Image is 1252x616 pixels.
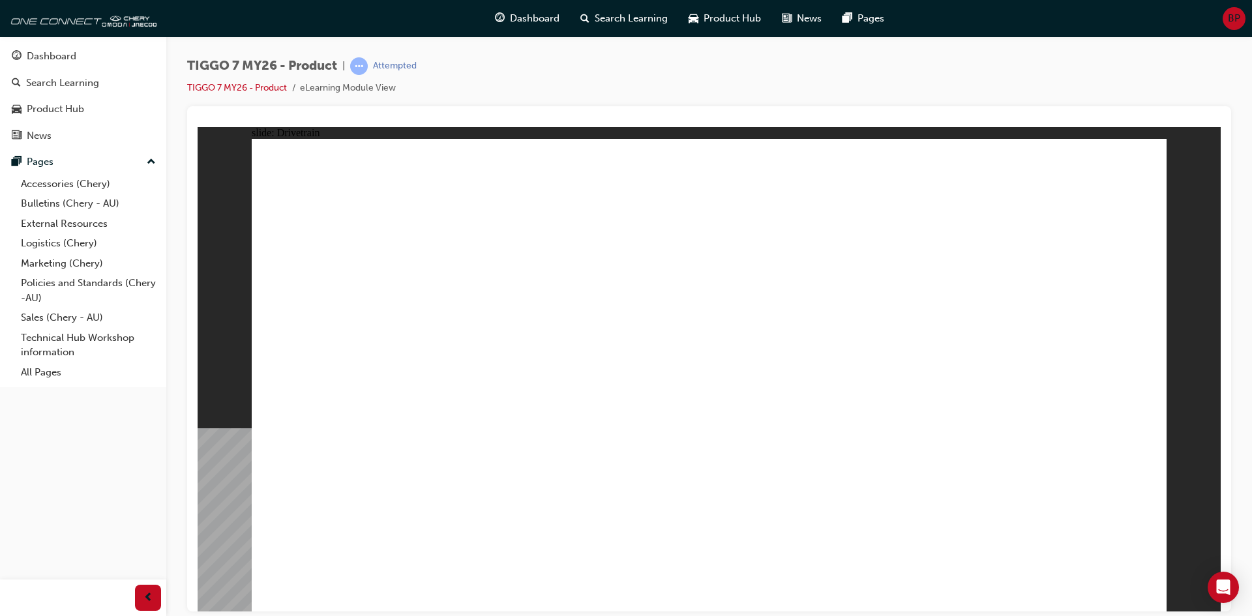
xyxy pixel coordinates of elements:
span: news-icon [782,10,792,27]
span: car-icon [689,10,698,27]
span: Dashboard [510,11,559,26]
span: prev-icon [143,590,153,606]
a: Bulletins (Chery - AU) [16,194,161,214]
a: guage-iconDashboard [484,5,570,32]
span: learningRecordVerb_ATTEMPT-icon [350,57,368,75]
div: Search Learning [26,76,99,91]
a: External Resources [16,214,161,234]
span: search-icon [580,10,589,27]
span: Product Hub [704,11,761,26]
a: car-iconProduct Hub [678,5,771,32]
div: News [27,128,52,143]
span: car-icon [12,104,22,115]
a: Accessories (Chery) [16,174,161,194]
span: up-icon [147,154,156,171]
a: Search Learning [5,71,161,95]
a: Technical Hub Workshop information [16,328,161,362]
span: pages-icon [842,10,852,27]
div: Pages [27,154,53,169]
div: Attempted [373,60,417,72]
a: News [5,124,161,148]
button: DashboardSearch LearningProduct HubNews [5,42,161,150]
span: pages-icon [12,156,22,168]
span: search-icon [12,78,21,89]
span: | [342,59,345,74]
a: search-iconSearch Learning [570,5,678,32]
a: Policies and Standards (Chery -AU) [16,273,161,308]
span: TIGGO 7 MY26 - Product [187,59,337,74]
a: Dashboard [5,44,161,68]
div: Product Hub [27,102,84,117]
a: All Pages [16,362,161,383]
button: Pages [5,150,161,174]
a: Product Hub [5,97,161,121]
span: guage-icon [495,10,505,27]
span: news-icon [12,130,22,142]
li: eLearning Module View [300,81,396,96]
span: Pages [857,11,884,26]
a: pages-iconPages [832,5,895,32]
a: TIGGO 7 MY26 - Product [187,82,287,93]
div: Open Intercom Messenger [1208,572,1239,603]
img: oneconnect [7,5,156,31]
a: Logistics (Chery) [16,233,161,254]
div: Dashboard [27,49,76,64]
span: BP [1228,11,1240,26]
a: news-iconNews [771,5,832,32]
span: News [797,11,822,26]
a: Marketing (Chery) [16,254,161,274]
span: Search Learning [595,11,668,26]
button: BP [1223,7,1245,30]
span: guage-icon [12,51,22,63]
a: Sales (Chery - AU) [16,308,161,328]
